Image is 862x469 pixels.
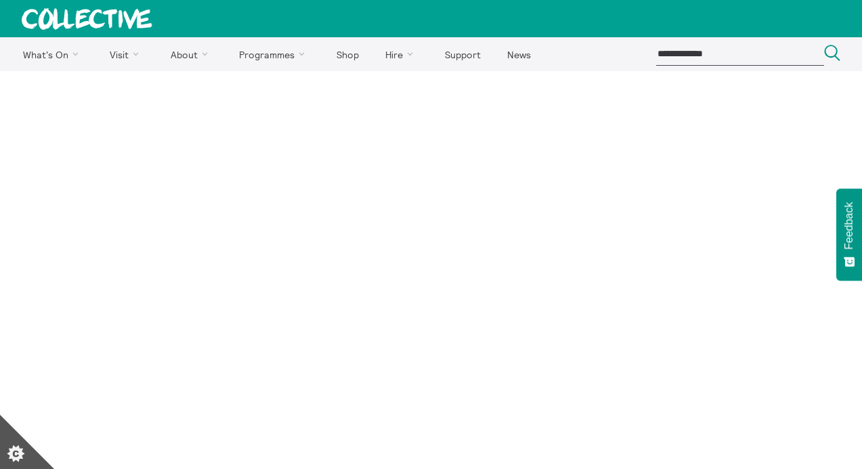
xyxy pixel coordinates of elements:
[98,37,156,71] a: Visit
[495,37,542,71] a: News
[158,37,225,71] a: About
[836,188,862,281] button: Feedback - Show survey
[11,37,95,71] a: What's On
[228,37,322,71] a: Programmes
[433,37,492,71] a: Support
[324,37,370,71] a: Shop
[843,202,855,249] span: Feedback
[374,37,431,71] a: Hire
